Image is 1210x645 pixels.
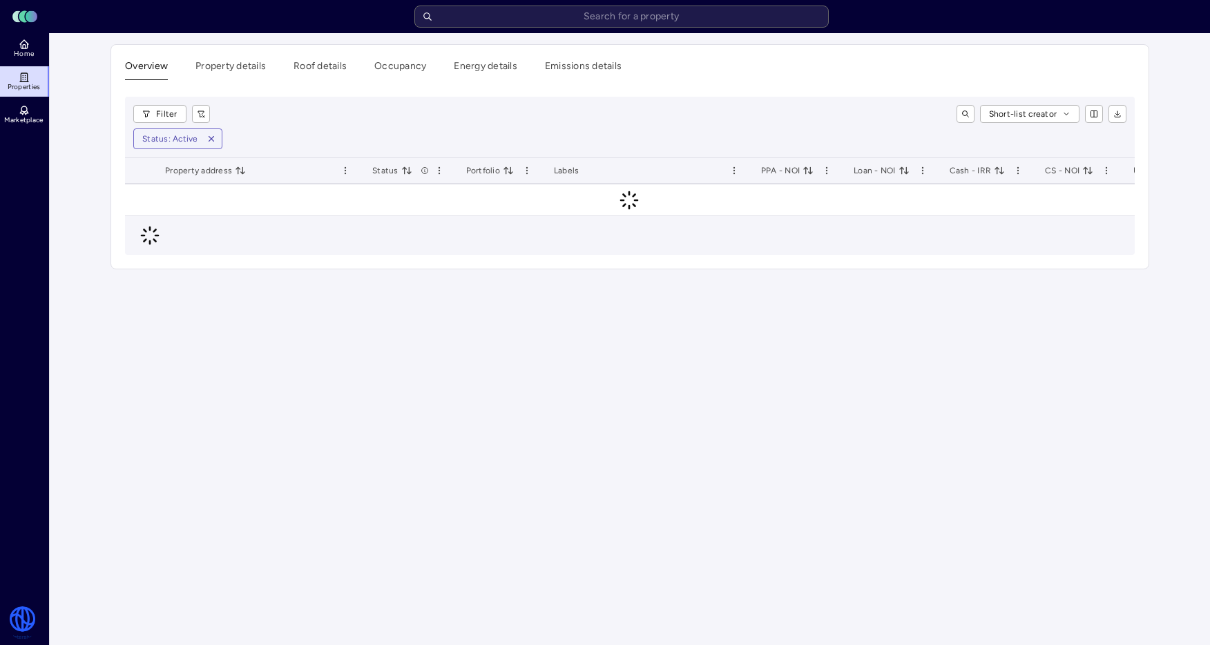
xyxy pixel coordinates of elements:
button: Short-list creator [980,105,1080,123]
input: Search for a property [414,6,829,28]
button: toggle search [957,105,974,123]
button: Roof details [294,59,347,80]
span: Short-list creator [989,107,1057,121]
span: Home [14,50,34,58]
button: Energy details [454,59,517,80]
span: CS - NOI [1045,164,1093,177]
span: Properties [8,83,41,91]
button: toggle sorting [803,165,814,176]
span: Property address [165,164,246,177]
span: Marketplace [4,116,43,124]
button: toggle sorting [235,165,246,176]
button: show/hide columns [1085,105,1103,123]
span: Cash - IRR [950,164,1006,177]
button: Filter [133,105,186,123]
span: Labels [554,164,579,177]
img: Watershed [8,606,37,639]
button: toggle sorting [503,165,514,176]
span: Filter [156,107,177,121]
span: PPA - NOI [761,164,814,177]
button: Property details [195,59,266,80]
span: Loan - NOI [854,164,910,177]
button: Occupancy [374,59,426,80]
button: toggle sorting [401,165,412,176]
div: Status: Active [142,132,198,146]
button: toggle sorting [899,165,910,176]
button: Status: Active [134,129,201,148]
button: toggle sorting [994,165,1005,176]
button: Emissions details [545,59,622,80]
button: toggle sorting [1082,165,1093,176]
span: Portfolio [466,164,514,177]
button: Overview [125,59,168,80]
span: Utility [1133,164,1171,177]
span: Status [372,164,412,177]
